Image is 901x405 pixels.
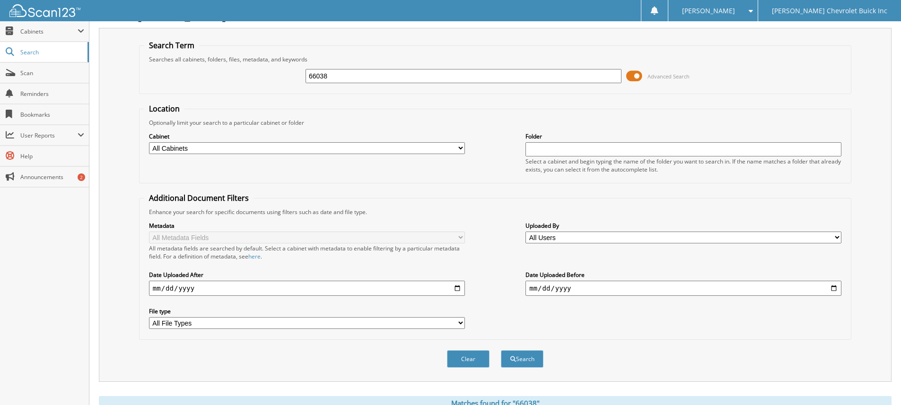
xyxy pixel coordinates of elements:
[144,55,846,63] div: Searches all cabinets, folders, files, metadata, and keywords
[78,173,85,181] div: 2
[525,281,841,296] input: end
[447,350,490,368] button: Clear
[20,152,84,160] span: Help
[772,8,887,14] span: [PERSON_NAME] Chevrolet Buick Inc
[149,244,465,260] div: All metadata fields are searched by default. Select a cabinet with metadata to enable filtering b...
[20,27,78,35] span: Cabinets
[20,111,84,119] span: Bookmarks
[149,271,465,279] label: Date Uploaded After
[149,281,465,296] input: start
[525,222,841,230] label: Uploaded By
[9,4,80,17] img: scan123-logo-white.svg
[149,132,465,140] label: Cabinet
[682,8,735,14] span: [PERSON_NAME]
[144,193,254,203] legend: Additional Document Filters
[144,119,846,127] div: Optionally limit your search to a particular cabinet or folder
[525,271,841,279] label: Date Uploaded Before
[501,350,543,368] button: Search
[647,73,690,80] span: Advanced Search
[248,252,261,260] a: here
[525,157,841,173] div: Select a cabinet and begin typing the name of the folder you want to search in. If the name match...
[20,131,78,139] span: User Reports
[854,360,901,405] iframe: Chat Widget
[20,173,84,181] span: Announcements
[525,132,841,140] label: Folder
[20,90,84,98] span: Reminders
[149,222,465,230] label: Metadata
[149,307,465,315] label: File type
[20,69,84,77] span: Scan
[20,48,83,56] span: Search
[144,40,199,51] legend: Search Term
[144,208,846,216] div: Enhance your search for specific documents using filters such as date and file type.
[144,103,184,114] legend: Location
